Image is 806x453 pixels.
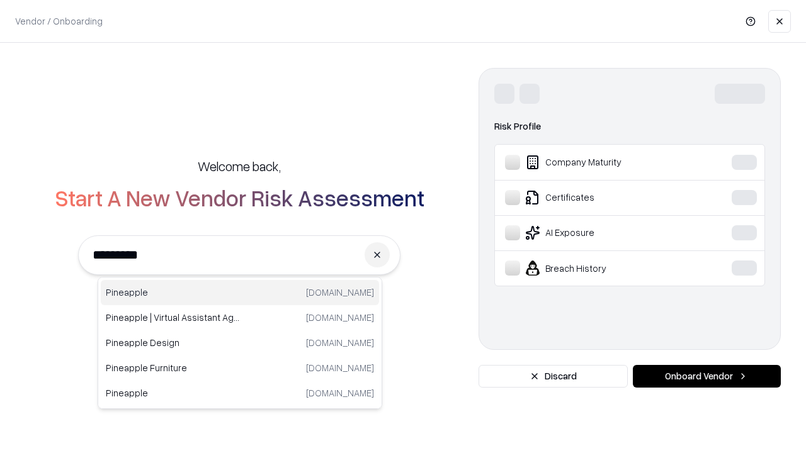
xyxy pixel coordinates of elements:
[505,225,693,240] div: AI Exposure
[106,286,240,299] p: Pineapple
[505,260,693,276] div: Breach History
[505,190,693,205] div: Certificates
[306,361,374,374] p: [DOMAIN_NAME]
[106,386,240,400] p: Pineapple
[106,336,240,349] p: Pineapple Design
[633,365,781,388] button: Onboard Vendor
[55,185,424,210] h2: Start A New Vendor Risk Assessment
[306,336,374,349] p: [DOMAIN_NAME]
[306,286,374,299] p: [DOMAIN_NAME]
[479,365,628,388] button: Discard
[494,119,765,134] div: Risk Profile
[106,361,240,374] p: Pineapple Furniture
[306,311,374,324] p: [DOMAIN_NAME]
[106,311,240,324] p: Pineapple | Virtual Assistant Agency
[198,157,281,175] h5: Welcome back,
[505,155,693,170] div: Company Maturity
[98,277,382,409] div: Suggestions
[306,386,374,400] p: [DOMAIN_NAME]
[15,14,103,28] p: Vendor / Onboarding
